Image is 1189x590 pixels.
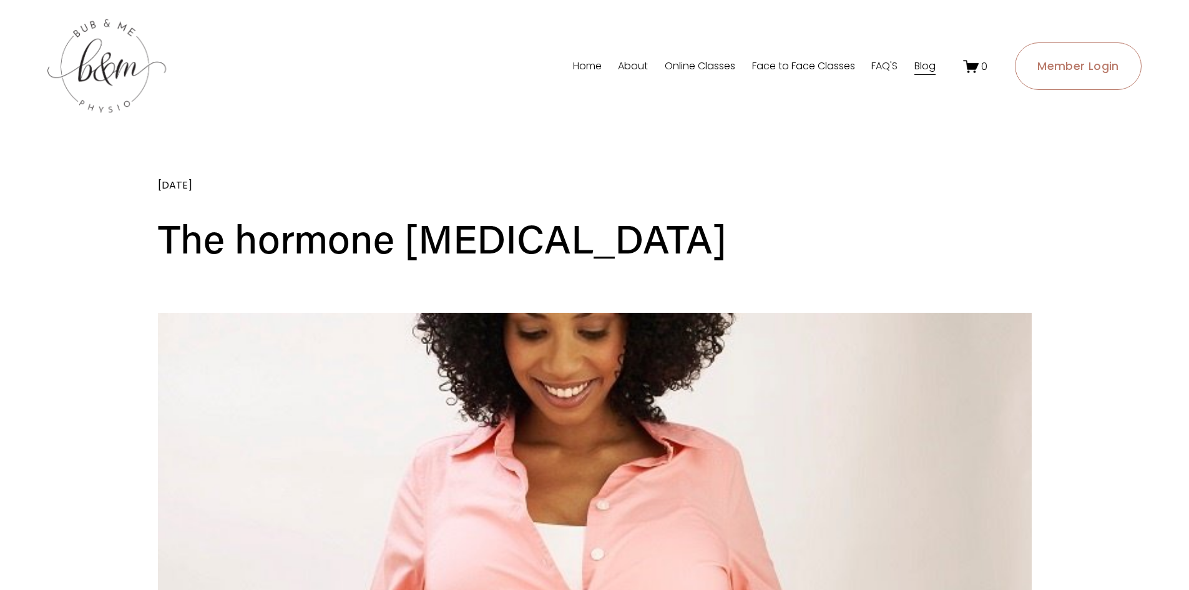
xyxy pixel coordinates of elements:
[1015,42,1142,90] a: Member Login
[618,56,648,76] a: About
[871,56,898,76] a: FAQ'S
[573,56,602,76] a: Home
[158,178,193,192] span: [DATE]
[47,18,166,115] img: bubandme
[981,59,987,74] span: 0
[914,56,936,76] a: Blog
[158,210,1032,267] h1: The hormone [MEDICAL_DATA]
[752,56,855,76] a: Face to Face Classes
[963,59,988,74] a: 0 items in cart
[665,56,735,76] a: Online Classes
